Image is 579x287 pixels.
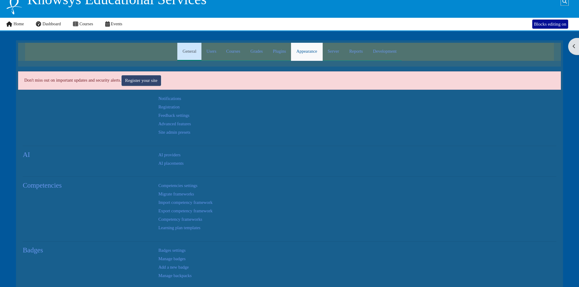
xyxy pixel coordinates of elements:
a: Learning plan templates [158,225,201,230]
span: Home [14,22,24,26]
a: Development [368,43,401,61]
a: Export competency framework [158,208,213,213]
nav: Site links [6,18,128,30]
a: Users [201,43,221,61]
a: Add a new badge [158,265,189,270]
a: Feedback settings [158,113,189,118]
a: Registration [158,105,180,109]
a: Badges [23,246,43,254]
a: AI providers [158,152,180,157]
a: Plugins [268,43,291,61]
a: Manage backpacks [158,273,191,278]
a: Events [99,18,128,30]
a: Notifications [158,96,181,101]
a: Import competency framework [158,200,213,205]
a: Site admin presets [158,130,190,135]
button: Blocks editing on [532,19,568,29]
a: AI placements [158,161,184,166]
a: Reports [344,43,368,61]
a: Competencies settings [158,183,198,188]
a: Badges settings [158,248,185,253]
a: Manage badges [158,256,185,261]
a: Courses [67,18,99,30]
a: Appearance [291,43,323,61]
span: Dashboard [43,22,61,26]
a: Advanced features [158,121,191,126]
button: Register your site [121,75,161,86]
span: Courses [79,22,93,26]
a: Grades [245,43,268,61]
a: Server [323,43,344,61]
a: Dashboard [30,18,67,30]
div: Don't miss out on important updates and security alerts. [18,71,561,90]
a: Courses [221,43,245,61]
a: Competencies [23,182,62,189]
a: Migrate frameworks [158,192,194,196]
a: AI [23,151,30,158]
a: Competency frameworks [158,217,202,222]
span: Events [111,22,122,26]
a: General [177,43,201,61]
